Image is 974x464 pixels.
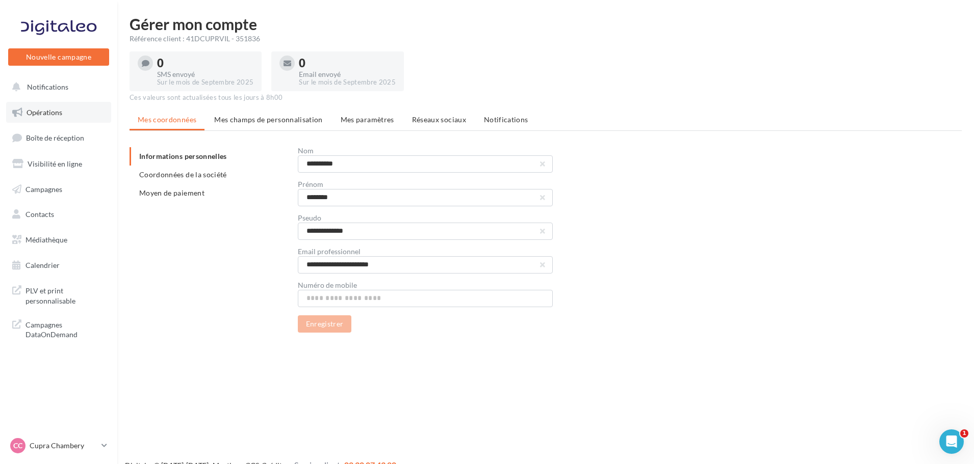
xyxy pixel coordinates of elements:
[13,441,22,451] span: CC
[6,204,111,225] a: Contacts
[298,248,553,255] div: Email professionnel
[25,235,67,244] span: Médiathèque
[298,214,553,222] div: Pseudo
[214,115,323,124] span: Mes champs de personnalisation
[484,115,528,124] span: Notifications
[341,115,394,124] span: Mes paramètres
[6,153,111,175] a: Visibilité en ligne
[6,280,111,310] a: PLV et print personnalisable
[27,83,68,91] span: Notifications
[130,93,962,102] div: Ces valeurs sont actualisées tous les jours à 8h00
[25,284,105,306] span: PLV et print personnalisable
[6,314,111,344] a: Campagnes DataOnDemand
[6,127,111,149] a: Boîte de réception
[299,78,395,87] div: Sur le mois de Septembre 2025
[298,282,553,289] div: Numéro de mobile
[25,261,60,269] span: Calendrier
[6,255,111,276] a: Calendrier
[28,159,82,168] span: Visibilité en ligne
[25,210,54,219] span: Contacts
[157,78,253,87] div: Sur le mois de Septembre 2025
[139,188,204,197] span: Moyen de paiement
[412,115,466,124] span: Réseaux sociaux
[130,34,962,44] div: Référence client : 41DCUPRVIL - 351836
[130,16,962,32] h1: Gérer mon compte
[25,318,105,340] span: Campagnes DataOnDemand
[6,229,111,251] a: Médiathèque
[8,48,109,66] button: Nouvelle campagne
[6,179,111,200] a: Campagnes
[939,429,964,454] iframe: Intercom live chat
[298,181,553,188] div: Prénom
[299,71,395,78] div: Email envoyé
[25,184,62,193] span: Campagnes
[6,76,107,98] button: Notifications
[157,58,253,69] div: 0
[6,102,111,123] a: Opérations
[298,315,352,333] button: Enregistrer
[139,170,227,179] span: Coordonnées de la société
[26,133,84,142] span: Boîte de réception
[157,71,253,78] div: SMS envoyé
[30,441,97,451] p: Cupra Chambery
[8,436,109,455] a: CC Cupra Chambery
[960,429,968,438] span: 1
[298,147,553,154] div: Nom
[299,58,395,69] div: 0
[27,108,62,117] span: Opérations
